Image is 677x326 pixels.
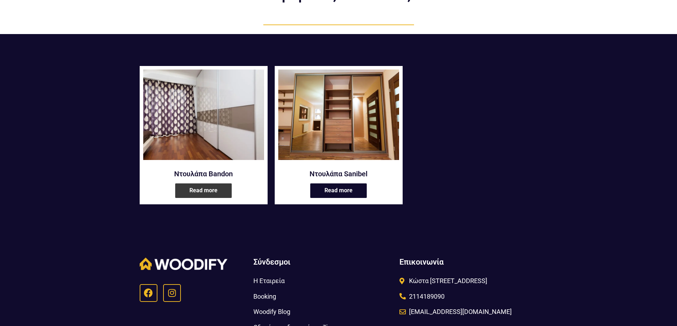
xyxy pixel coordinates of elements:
a: Booking [253,291,392,302]
span: 2114189090 [407,291,445,302]
span: Η Εταιρεία [253,275,285,287]
a: Read more about “Ντουλάπα Sanibel” [310,183,367,198]
a: Ντουλάπα Sanibel [278,169,399,178]
span: Booking [253,291,276,302]
a: Woodify Blog [253,306,392,317]
span: Κώστα [STREET_ADDRESS] [407,275,487,287]
a: Read more about “Ντουλάπα Bandon” [175,183,232,198]
a: Ντουλάπα Bandon [143,70,264,165]
img: Woodify [140,258,227,270]
a: Η Εταιρεία [253,275,392,287]
span: Επικοινωνία [399,258,444,266]
a: 2114189090 [399,291,536,302]
span: Woodify Blog [253,306,290,317]
span: [EMAIL_ADDRESS][DOMAIN_NAME] [407,306,512,317]
a: Ντουλάπα Sanibel [278,70,399,165]
img: Bandon ντουλάπα [143,70,264,160]
a: Κώστα [STREET_ADDRESS] [399,275,536,287]
span: Σύνδεσμοι [253,258,290,266]
a: Ντουλάπα Bandon [143,169,264,178]
a: [EMAIL_ADDRESS][DOMAIN_NAME] [399,306,536,317]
